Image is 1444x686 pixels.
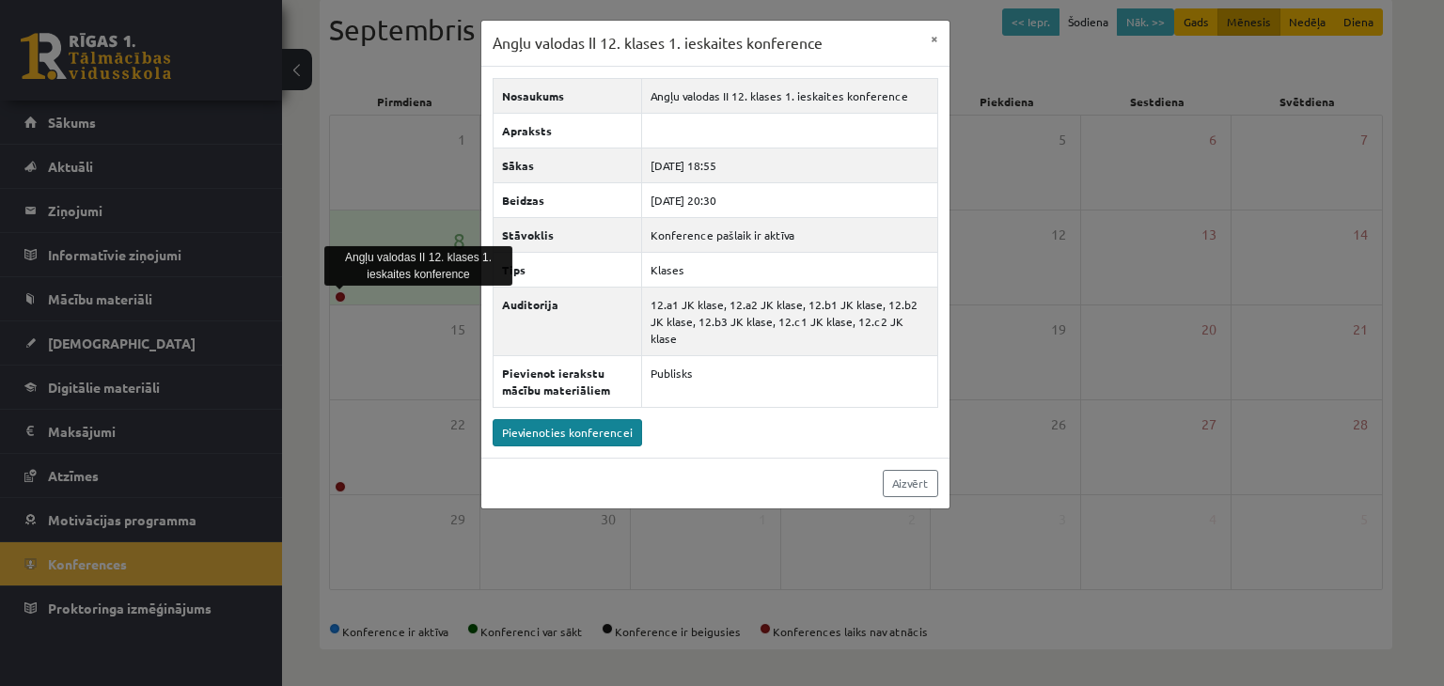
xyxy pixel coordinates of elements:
td: Angļu valodas II 12. klases 1. ieskaites konference [642,78,937,113]
a: Aizvērt [883,470,938,497]
button: × [919,21,950,56]
th: Beidzas [493,182,642,217]
th: Nosaukums [493,78,642,113]
td: 12.a1 JK klase, 12.a2 JK klase, 12.b1 JK klase, 12.b2 JK klase, 12.b3 JK klase, 12.c1 JK klase, 1... [642,287,937,355]
div: Angļu valodas II 12. klases 1. ieskaites konference [324,246,512,286]
th: Stāvoklis [493,217,642,252]
h3: Angļu valodas II 12. klases 1. ieskaites konference [493,32,823,55]
td: Konference pašlaik ir aktīva [642,217,937,252]
th: Auditorija [493,287,642,355]
a: Pievienoties konferencei [493,419,642,446]
td: [DATE] 18:55 [642,148,937,182]
th: Apraksts [493,113,642,148]
th: Pievienot ierakstu mācību materiāliem [493,355,642,407]
td: [DATE] 20:30 [642,182,937,217]
th: Tips [493,252,642,287]
th: Sākas [493,148,642,182]
td: Publisks [642,355,937,407]
td: Klases [642,252,937,287]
